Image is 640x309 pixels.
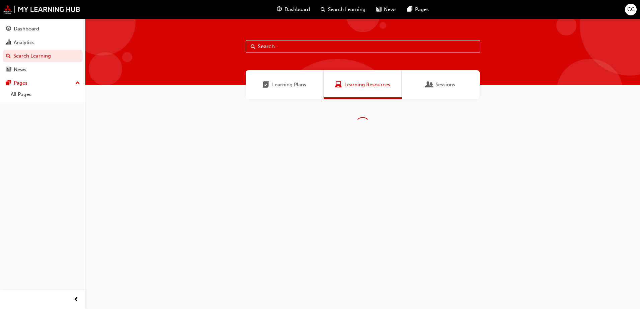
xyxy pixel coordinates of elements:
button: CC [625,4,637,15]
span: Pages [415,6,429,13]
span: chart-icon [6,40,11,46]
span: CC [627,6,635,13]
span: Search [251,43,255,50]
button: DashboardAnalyticsSearch LearningNews [3,21,83,77]
span: up-icon [75,79,80,88]
div: Dashboard [14,25,39,33]
a: Learning ResourcesLearning Resources [324,70,402,99]
span: Learning Plans [272,81,306,89]
span: Learning Plans [263,81,269,89]
span: guage-icon [277,5,282,14]
div: Analytics [14,39,34,46]
span: Learning Resources [335,81,342,89]
a: Dashboard [3,23,83,35]
a: All Pages [8,89,83,100]
a: pages-iconPages [402,3,434,16]
span: Search Learning [328,6,366,13]
a: News [3,64,83,76]
div: Pages [14,79,27,87]
span: search-icon [6,53,11,59]
button: Pages [3,77,83,89]
span: search-icon [321,5,325,14]
a: Learning PlansLearning Plans [246,70,324,99]
a: search-iconSearch Learning [315,3,371,16]
div: News [14,66,26,74]
span: pages-icon [6,80,11,86]
span: Sessions [435,81,455,89]
span: pages-icon [407,5,412,14]
span: prev-icon [74,296,79,304]
span: Dashboard [285,6,310,13]
span: news-icon [6,67,11,73]
span: guage-icon [6,26,11,32]
a: SessionsSessions [402,70,480,99]
span: news-icon [376,5,381,14]
img: mmal [3,5,80,14]
a: Analytics [3,36,83,49]
a: news-iconNews [371,3,402,16]
a: Search Learning [3,50,83,62]
span: News [384,6,397,13]
a: guage-iconDashboard [271,3,315,16]
span: Learning Resources [344,81,390,89]
span: Sessions [426,81,433,89]
input: Search... [246,40,480,53]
